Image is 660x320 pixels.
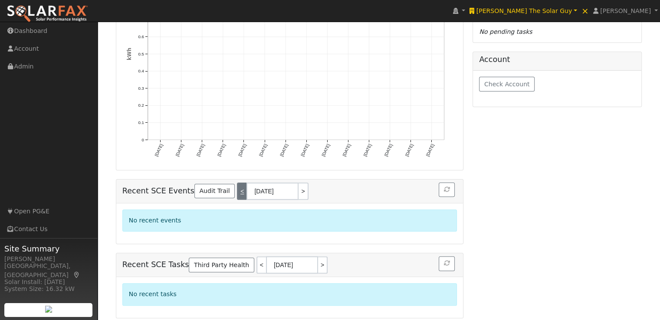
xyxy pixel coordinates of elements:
text: [DATE] [404,143,414,157]
div: Solar Install: [DATE] [4,278,93,287]
text: [DATE] [383,143,393,157]
span: × [581,6,589,16]
text: 0.4 [138,69,144,73]
text: [DATE] [321,143,331,157]
button: Refresh [439,256,455,271]
text: 0.3 [138,85,144,90]
a: > [318,256,328,274]
text: 0.1 [138,120,144,125]
text: 0.5 [138,51,144,56]
img: SolarFax [7,5,88,23]
span: Check Account [484,81,530,88]
text: [DATE] [237,143,247,157]
span: [PERSON_NAME] The Solar Guy [476,7,572,14]
button: Check Account [479,77,535,91]
div: [GEOGRAPHIC_DATA], [GEOGRAPHIC_DATA] [4,261,93,280]
img: retrieve [45,306,52,313]
h5: Account [479,55,635,64]
span: [PERSON_NAME] [600,7,651,14]
div: [PERSON_NAME] [4,255,93,264]
text: [DATE] [362,143,372,157]
text: 0 [141,137,144,142]
text: [DATE] [154,143,164,157]
text: [DATE] [425,143,435,157]
h5: Recent SCE Tasks [122,256,457,274]
h5: Recent SCE Events [122,183,457,200]
a: < [237,183,246,200]
text: [DATE] [300,143,310,157]
text: [DATE] [216,143,226,157]
div: No recent tasks [122,283,457,305]
div: No recent events [122,209,457,232]
text: 0.6 [138,34,144,39]
a: Map [73,271,81,278]
i: No pending tasks [479,28,532,35]
a: < [256,256,266,274]
text: [DATE] [258,143,268,157]
text: kWh [126,48,132,60]
a: Third Party Health [189,258,254,272]
text: [DATE] [279,143,289,157]
text: 0.2 [138,103,144,108]
a: Audit Trail [194,184,235,199]
a: > [299,183,308,200]
text: [DATE] [195,143,205,157]
div: System Size: 16.32 kW [4,284,93,294]
text: [DATE] [341,143,351,157]
text: [DATE] [174,143,184,157]
button: Refresh [439,183,455,197]
span: Site Summary [4,243,93,255]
